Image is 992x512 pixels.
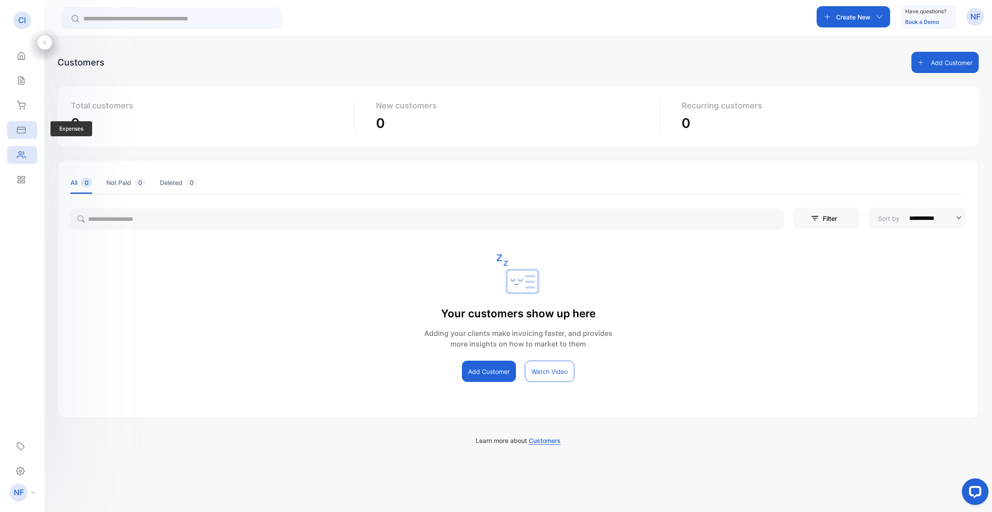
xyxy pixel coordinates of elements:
[135,178,146,187] span: 0
[186,178,197,187] span: 0
[868,208,966,229] button: Sort by
[376,113,652,133] p: 0
[817,6,890,27] button: Create New
[966,6,984,27] button: NF
[462,361,516,382] button: Add Customer
[529,437,561,445] span: Customers
[160,171,197,194] li: Deleted
[376,100,652,112] p: New customers
[682,113,958,133] p: 0
[50,121,92,136] span: Expenses
[682,100,958,112] p: Recurring customers
[836,12,871,22] p: Create New
[58,56,105,69] div: Customers
[525,361,574,382] button: Watch Video
[955,475,992,512] iframe: LiveChat chat widget
[71,100,347,112] p: Total customers
[911,52,979,73] button: Add Customer
[496,254,540,299] img: empty state
[14,487,24,498] p: NF
[970,11,980,23] p: NF
[81,178,92,187] span: 0
[905,19,939,25] a: Book a Demo
[878,214,899,223] p: Sort by
[424,328,612,349] p: Adding your clients make invoicing faster, and provides more insights on how to market to them
[58,436,979,445] p: Learn more about
[70,171,92,194] li: All
[71,113,347,133] p: 0
[106,171,146,194] li: Not Paid
[905,7,946,16] p: Have questions?
[424,306,612,322] p: Your customers show up here
[18,15,26,26] p: CI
